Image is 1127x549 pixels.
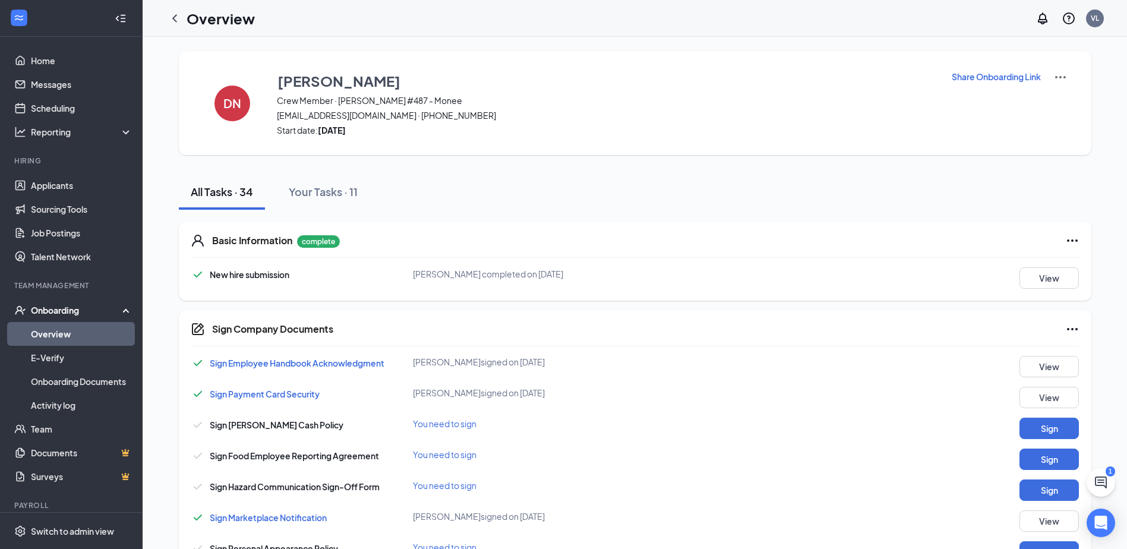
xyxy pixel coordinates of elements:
button: DN [203,70,262,136]
button: ChatActive [1087,468,1115,497]
a: Sign Payment Card Security [210,389,320,399]
span: [EMAIL_ADDRESS][DOMAIN_NAME] · [PHONE_NUMBER] [277,109,936,121]
a: Sourcing Tools [31,197,132,221]
p: complete [297,235,340,248]
a: Home [31,49,132,72]
svg: Ellipses [1065,322,1079,336]
button: View [1019,267,1079,289]
h5: Basic Information [212,234,292,247]
a: Sign Employee Handbook Acknowledgment [210,358,384,368]
div: All Tasks · 34 [191,184,253,199]
div: You need to sign [413,418,709,430]
a: Messages [31,72,132,96]
button: Share Onboarding Link [951,70,1041,83]
div: Hiring [14,156,130,166]
a: E-Verify [31,346,132,370]
strong: [DATE] [318,125,346,135]
a: Scheduling [31,96,132,120]
svg: Ellipses [1065,234,1079,248]
a: Overview [31,322,132,346]
span: New hire submission [210,269,289,280]
svg: Checkmark [191,356,205,370]
svg: Checkmark [191,479,205,494]
div: Open Intercom Messenger [1087,509,1115,537]
button: Sign [1019,449,1079,470]
div: Onboarding [31,304,122,316]
div: [PERSON_NAME] signed on [DATE] [413,356,709,368]
a: Job Postings [31,221,132,245]
a: SurveysCrown [31,465,132,488]
svg: Checkmark [191,510,205,525]
svg: Notifications [1036,11,1050,26]
span: [PERSON_NAME] completed on [DATE] [413,269,563,279]
button: [PERSON_NAME] [277,70,936,91]
a: Applicants [31,173,132,197]
button: View [1019,510,1079,532]
svg: Checkmark [191,387,205,401]
div: Payroll [14,500,130,510]
span: Sign Food Employee Reporting Agreement [210,450,379,461]
div: Your Tasks · 11 [289,184,358,199]
button: Sign [1019,418,1079,439]
a: Onboarding Documents [31,370,132,393]
svg: Analysis [14,126,26,138]
a: Talent Network [31,245,132,269]
p: Share Onboarding Link [952,71,1041,83]
div: 1 [1106,466,1115,477]
img: More Actions [1053,70,1068,84]
a: DocumentsCrown [31,441,132,465]
svg: Checkmark [191,449,205,463]
a: Team [31,417,132,441]
h4: DN [223,99,241,108]
div: VL [1091,13,1099,23]
div: Reporting [31,126,133,138]
button: Sign [1019,479,1079,501]
h3: [PERSON_NAME] [277,71,400,91]
h5: Sign Company Documents [212,323,333,336]
svg: Checkmark [191,418,205,432]
svg: User [191,234,205,248]
svg: ChatActive [1094,475,1108,490]
button: View [1019,356,1079,377]
svg: UserCheck [14,304,26,316]
svg: WorkstreamLogo [13,12,25,24]
div: [PERSON_NAME] signed on [DATE] [413,510,709,522]
div: Team Management [14,280,130,291]
button: View [1019,387,1079,408]
svg: ChevronLeft [168,11,182,26]
h1: Overview [187,8,255,29]
span: Sign [PERSON_NAME] Cash Policy [210,419,343,430]
span: Crew Member · [PERSON_NAME] #487 - Monee [277,94,936,106]
svg: CompanyDocumentIcon [191,322,205,336]
a: Activity log [31,393,132,417]
div: [PERSON_NAME] signed on [DATE] [413,387,709,399]
div: Switch to admin view [31,525,114,537]
div: You need to sign [413,479,709,491]
svg: Settings [14,525,26,537]
span: Start date: [277,124,936,136]
div: You need to sign [413,449,709,460]
svg: QuestionInfo [1062,11,1076,26]
span: Sign Hazard Communication Sign-Off Form [210,481,380,492]
a: Sign Marketplace Notification [210,512,327,523]
svg: Checkmark [191,267,205,282]
svg: Collapse [115,12,127,24]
